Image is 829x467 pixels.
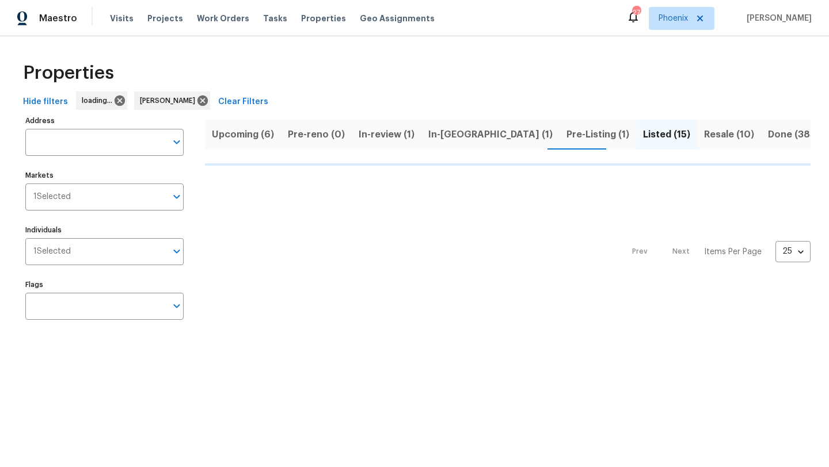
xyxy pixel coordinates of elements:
[621,173,811,331] nav: Pagination Navigation
[169,189,185,205] button: Open
[25,172,184,179] label: Markets
[263,14,287,22] span: Tasks
[768,127,819,143] span: Done (385)
[566,127,629,143] span: Pre-Listing (1)
[82,95,117,106] span: loading...
[359,127,414,143] span: In-review (1)
[704,246,762,258] p: Items Per Page
[25,227,184,234] label: Individuals
[33,192,71,202] span: 1 Selected
[428,127,553,143] span: In-[GEOGRAPHIC_DATA] (1)
[742,13,812,24] span: [PERSON_NAME]
[147,13,183,24] span: Projects
[360,13,435,24] span: Geo Assignments
[23,95,68,109] span: Hide filters
[23,67,114,79] span: Properties
[632,7,640,18] div: 27
[25,117,184,124] label: Address
[39,13,77,24] span: Maestro
[18,91,73,113] button: Hide filters
[643,127,690,143] span: Listed (15)
[33,247,71,257] span: 1 Selected
[212,127,274,143] span: Upcoming (6)
[110,13,134,24] span: Visits
[218,95,268,109] span: Clear Filters
[288,127,345,143] span: Pre-reno (0)
[775,236,811,266] div: 25
[169,134,185,150] button: Open
[140,95,200,106] span: [PERSON_NAME]
[214,91,273,113] button: Clear Filters
[301,13,346,24] span: Properties
[704,127,754,143] span: Resale (10)
[134,91,210,110] div: [PERSON_NAME]
[169,298,185,314] button: Open
[25,281,184,288] label: Flags
[659,13,688,24] span: Phoenix
[169,243,185,259] button: Open
[76,91,127,110] div: loading...
[197,13,249,24] span: Work Orders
